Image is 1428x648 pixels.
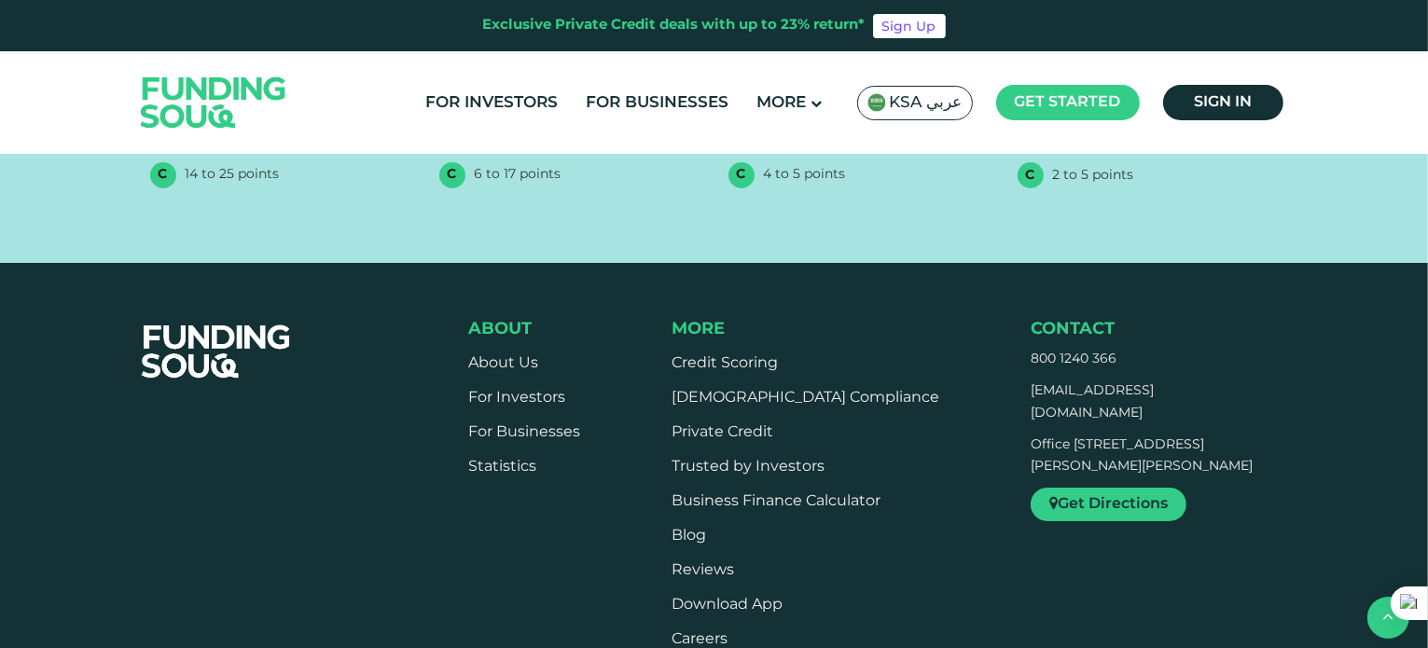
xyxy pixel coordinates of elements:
[475,165,561,185] div: 6 to 17 points
[764,165,846,185] div: 4 to 5 points
[672,632,728,646] span: Careers
[1194,95,1252,109] span: Sign in
[1031,384,1154,420] a: [EMAIL_ADDRESS][DOMAIN_NAME]
[468,391,565,405] a: For Investors
[672,494,880,508] a: Business Finance Calculator
[468,425,580,439] a: For Businesses
[468,356,538,370] a: About Us
[1031,434,1253,479] p: Office [STREET_ADDRESS][PERSON_NAME][PERSON_NAME]
[439,162,465,188] div: C
[873,14,946,38] a: Sign Up
[483,15,866,36] div: Exclusive Private Credit deals with up to 23% return*
[123,302,310,401] img: FooterLogo
[672,598,783,612] a: Download App
[890,92,963,114] span: KSA عربي
[672,425,773,439] a: Private Credit
[1163,85,1283,120] a: Sign in
[728,162,755,188] div: C
[867,93,886,112] img: SA Flag
[1367,597,1409,639] button: back
[1031,321,1115,338] span: Contact
[1053,166,1134,186] div: 2 to 5 points
[422,88,563,118] a: For Investors
[468,460,536,474] a: Statistics
[150,162,176,188] div: C
[672,563,734,577] a: Reviews
[757,95,807,111] span: More
[1031,352,1116,365] a: 800 1240 366
[468,319,580,339] div: About
[122,55,305,149] img: Logo
[1018,162,1044,188] div: C
[672,321,725,338] span: More
[186,165,280,185] div: 14 to 25 points
[672,529,706,543] a: Blog
[672,356,778,370] a: Credit Scoring
[1015,95,1121,109] span: Get started
[582,88,734,118] a: For Businesses
[672,391,939,405] a: [DEMOGRAPHIC_DATA] Compliance
[672,460,825,474] a: Trusted by Investors
[1031,488,1186,521] a: Get Directions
